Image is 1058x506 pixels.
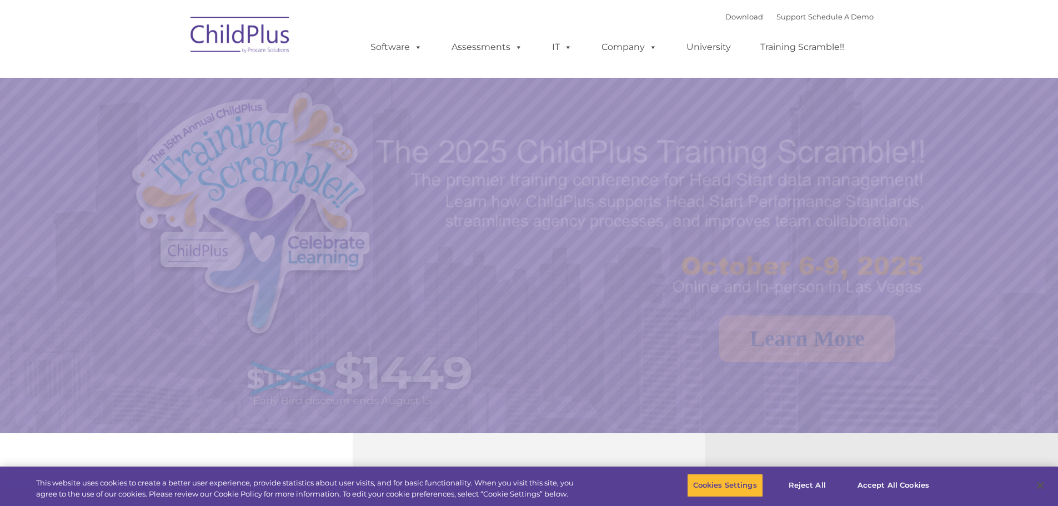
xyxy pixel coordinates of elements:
a: Learn More [719,315,895,362]
button: Accept All Cookies [851,474,935,497]
button: Reject All [773,474,842,497]
button: Cookies Settings [687,474,763,497]
a: Assessments [440,36,534,58]
a: Software [359,36,433,58]
div: This website uses cookies to create a better user experience, provide statistics about user visit... [36,478,582,499]
button: Close [1028,473,1052,498]
a: Training Scramble!! [749,36,855,58]
a: IT [541,36,583,58]
a: Download [725,12,763,21]
img: ChildPlus by Procare Solutions [185,9,296,64]
a: Company [590,36,668,58]
a: University [675,36,742,58]
font: | [725,12,874,21]
a: Support [776,12,806,21]
a: Schedule A Demo [808,12,874,21]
